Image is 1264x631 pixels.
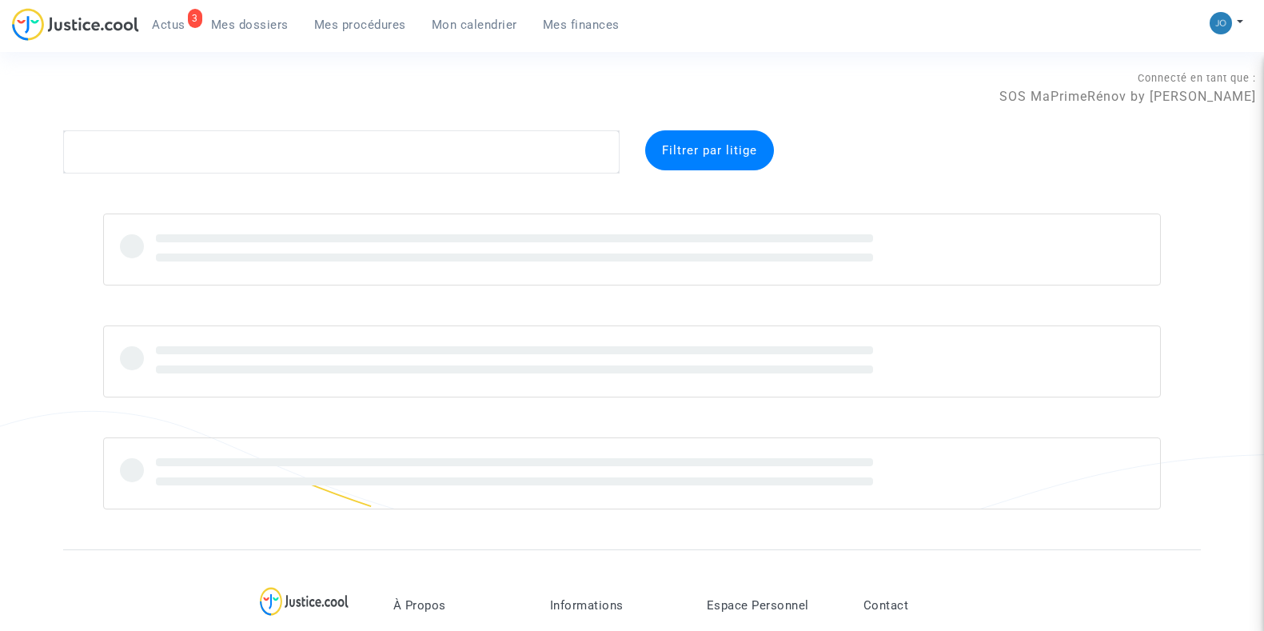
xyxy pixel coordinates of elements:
[707,598,839,613] p: Espace Personnel
[211,18,289,32] span: Mes dossiers
[198,13,301,37] a: Mes dossiers
[419,13,530,37] a: Mon calendrier
[260,587,349,616] img: logo-lg.svg
[543,18,620,32] span: Mes finances
[152,18,185,32] span: Actus
[432,18,517,32] span: Mon calendrier
[188,9,202,28] div: 3
[863,598,996,613] p: Contact
[1138,72,1256,84] span: Connecté en tant que :
[139,13,198,37] a: 3Actus
[393,598,526,613] p: À Propos
[530,13,632,37] a: Mes finances
[662,143,757,158] span: Filtrer par litige
[12,8,139,41] img: jc-logo.svg
[1210,12,1232,34] img: 45a793c8596a0d21866ab9c5374b5e4b
[301,13,419,37] a: Mes procédures
[550,598,683,613] p: Informations
[314,18,406,32] span: Mes procédures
